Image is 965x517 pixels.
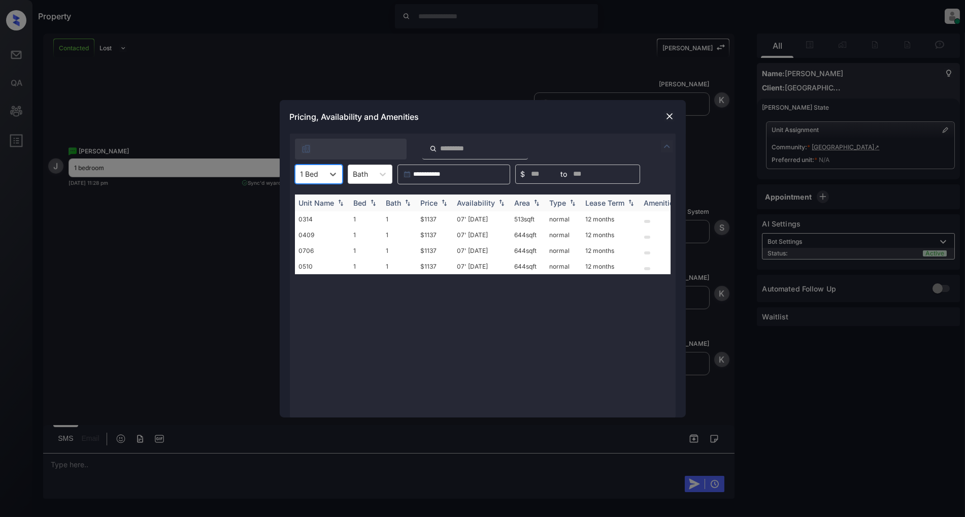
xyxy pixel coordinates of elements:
td: 1 [382,258,417,274]
img: icon-zuma [429,144,437,153]
td: 1 [350,258,382,274]
img: close [664,111,675,121]
td: 12 months [582,227,640,243]
img: sorting [439,199,449,206]
td: 0706 [295,243,350,258]
td: $1137 [417,227,453,243]
td: 07' [DATE] [453,243,511,258]
td: 07' [DATE] [453,258,511,274]
span: to [561,169,568,180]
img: sorting [336,199,346,206]
div: Bath [386,199,402,207]
div: Pricing, Availability and Amenities [280,100,686,134]
td: 644 sqft [511,258,546,274]
div: Bed [354,199,367,207]
img: sorting [531,199,542,206]
td: 07' [DATE] [453,227,511,243]
td: 07' [DATE] [453,211,511,227]
span: $ [521,169,525,180]
td: $1137 [417,243,453,258]
td: $1137 [417,258,453,274]
div: Amenities [644,199,678,207]
td: 513 sqft [511,211,546,227]
td: 0510 [295,258,350,274]
div: Price [421,199,438,207]
img: icon-zuma [301,144,311,154]
img: sorting [368,199,378,206]
td: normal [546,243,582,258]
div: Unit Name [299,199,335,207]
div: Availability [457,199,495,207]
td: 1 [382,227,417,243]
div: Type [550,199,567,207]
td: 0314 [295,211,350,227]
td: $1137 [417,211,453,227]
div: Lease Term [586,199,625,207]
div: Area [515,199,530,207]
img: sorting [496,199,507,206]
td: 12 months [582,211,640,227]
td: normal [546,227,582,243]
td: 1 [382,211,417,227]
img: sorting [626,199,636,206]
img: sorting [403,199,413,206]
td: 1 [350,227,382,243]
td: 644 sqft [511,243,546,258]
td: 0409 [295,227,350,243]
td: 12 months [582,258,640,274]
td: normal [546,211,582,227]
td: 644 sqft [511,227,546,243]
td: normal [546,258,582,274]
td: 12 months [582,243,640,258]
img: sorting [568,199,578,206]
td: 1 [382,243,417,258]
img: icon-zuma [661,140,673,152]
td: 1 [350,211,382,227]
td: 1 [350,243,382,258]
